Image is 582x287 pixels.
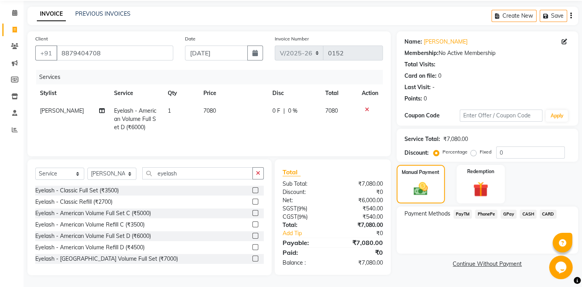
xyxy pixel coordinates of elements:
input: Search by Name/Mobile/Email/Code [56,46,173,60]
span: SGST [283,205,297,212]
div: No Active Membership [404,49,570,57]
div: Points: [404,95,422,103]
label: Client [35,35,48,42]
input: Search or Scan [142,167,253,179]
div: - [432,83,435,91]
span: 7080 [325,107,338,114]
div: ₹0 [333,188,389,196]
div: ₹6,000.00 [333,196,389,205]
div: Eyelash - Classic Refill (₹2700) [35,198,112,206]
a: Continue Without Payment [398,260,577,268]
label: Fixed [480,148,491,155]
a: PREVIOUS INVOICES [75,10,131,17]
a: [PERSON_NAME] [424,38,468,46]
div: ( ) [277,205,333,213]
span: 1 [168,107,171,114]
span: Total [283,168,301,176]
th: Qty [163,84,199,102]
div: Eyelash - Classic Full Set (₹3500) [35,186,119,195]
div: ₹7,080.00 [333,238,389,247]
span: Payment Methods [404,210,450,218]
span: 7080 [203,107,216,114]
div: Net: [277,196,333,205]
button: Save [540,10,567,22]
div: Eyelash - American Volume Full Set D (₹6000) [35,232,151,240]
span: Eyelash - American Volume Full Set D (₹6000) [114,107,156,131]
div: Eyelash - American Volume Refill C (₹3500) [35,221,145,229]
div: 0 [438,72,441,80]
span: CARD [540,210,557,219]
span: [PERSON_NAME] [40,107,84,114]
button: Apply [546,110,568,122]
div: ( ) [277,213,333,221]
div: Services [36,70,389,84]
div: Card on file: [404,72,437,80]
span: 9% [299,214,306,220]
div: Eyelash - American Volume Refill D (₹4500) [35,243,145,252]
th: Stylist [35,84,109,102]
th: Disc [268,84,321,102]
div: Discount: [277,188,333,196]
div: ₹7,080.00 [443,135,468,143]
div: Discount: [404,149,429,157]
div: ₹7,080.00 [333,180,389,188]
span: 0 F [272,107,280,115]
div: Name: [404,38,422,46]
div: ₹0 [333,248,389,257]
div: ₹7,080.00 [333,221,389,229]
input: Enter Offer / Coupon Code [460,110,543,122]
img: _cash.svg [409,181,432,197]
a: INVOICE [37,7,66,21]
th: Service [109,84,163,102]
label: Manual Payment [402,169,439,176]
div: Payable: [277,238,333,247]
span: CGST [283,213,297,220]
div: Total: [277,221,333,229]
span: CASH [520,210,537,219]
th: Total [321,84,357,102]
div: Coupon Code [404,112,460,120]
div: Service Total: [404,135,440,143]
button: Create New [491,10,537,22]
span: | [283,107,285,115]
div: Balance : [277,259,333,267]
div: Last Visit: [404,83,431,91]
div: Total Visits: [404,60,435,69]
div: Eyelash - American Volume Full Set C (₹5000) [35,209,151,218]
th: Action [357,84,383,102]
span: PayTM [453,210,472,219]
div: Sub Total: [277,180,333,188]
span: PhonePe [475,210,497,219]
img: _gift.svg [468,180,493,199]
label: Percentage [442,148,468,155]
span: GPay [500,210,517,219]
span: 0 % [288,107,297,115]
div: ₹540.00 [333,205,389,213]
button: +91 [35,46,57,60]
div: Membership: [404,49,439,57]
label: Redemption [467,168,494,175]
div: ₹540.00 [333,213,389,221]
span: 9% [298,205,306,212]
div: ₹0 [342,229,389,238]
th: Price [199,84,268,102]
label: Date [185,35,196,42]
div: Paid: [277,248,333,257]
div: ₹7,080.00 [333,259,389,267]
iframe: chat widget [549,256,574,279]
a: Add Tip [277,229,342,238]
div: Eyelash - [GEOGRAPHIC_DATA] Volume Full Set (₹7000) [35,255,178,263]
div: 0 [424,95,427,103]
label: Invoice Number [275,35,309,42]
